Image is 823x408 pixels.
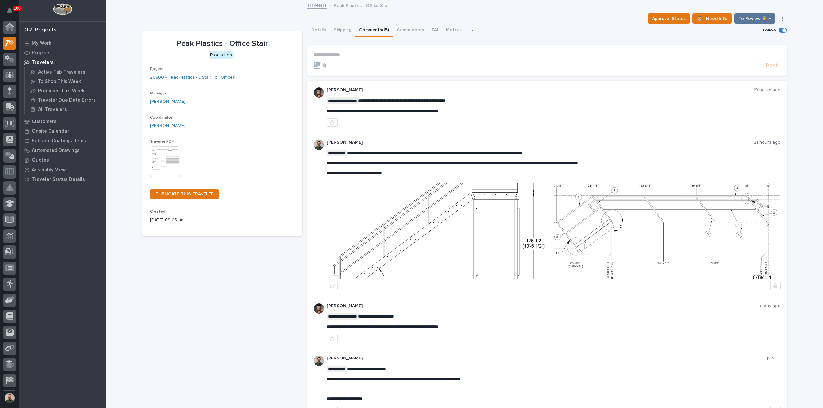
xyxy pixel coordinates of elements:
button: Post [763,62,781,69]
a: Travelers [19,58,106,67]
span: To Review 👨‍🏭 → [738,15,771,22]
p: Peak Plastics - Office Stair [334,2,390,9]
a: Onsite Calendar [19,126,106,136]
p: Customers [32,119,57,125]
span: Created [150,210,165,214]
span: ⏳ I Need Info [697,15,728,22]
p: 21 hours ago [754,140,781,145]
a: All Travelers [25,105,106,114]
a: To Shop This Week [25,77,106,86]
a: DUPLICATE THIS TRAVELER [150,189,219,199]
button: like this post [327,118,338,127]
button: Delete post [770,282,781,290]
p: a day ago [760,303,781,309]
div: Notifications100 [8,8,16,18]
p: Assembly View [32,167,66,173]
p: Traveler Due Date Errors [38,97,96,103]
a: [PERSON_NAME] [150,98,185,105]
p: Travelers [32,60,54,66]
button: like this post [327,282,338,290]
a: My Work [19,38,106,48]
button: Shipping [330,24,355,37]
a: 26800 - Peak Plastics - L Stair For Offices [150,74,235,81]
span: Coordinator [150,116,172,120]
button: Components [393,24,428,37]
img: AATXAJw4slNr5ea0WduZQVIpKGhdapBAGQ9xVsOeEvl5=s96-c [314,140,324,150]
span: Approval Status [652,15,686,22]
span: Project [150,67,164,71]
p: 100 [14,6,21,11]
button: Comments (15) [355,24,393,37]
p: [PERSON_NAME] [327,140,754,145]
img: ROij9lOReuV7WqYxWfnW [314,303,324,314]
p: Projects [32,50,50,56]
span: Manager [150,92,166,95]
p: Traveler Status Details [32,177,85,182]
button: Notifications [3,4,16,17]
p: Onsite Calendar [32,129,69,134]
a: [PERSON_NAME] [150,122,185,129]
button: ⏳ I Need Info [692,13,732,24]
p: Active Fab Travelers [38,69,85,75]
a: Projects [19,48,106,58]
p: My Work [32,40,51,46]
span: Traveler PDF [150,140,174,144]
a: Travelers [307,1,327,9]
p: All Travelers [38,107,67,112]
button: Approval Status [648,13,690,24]
a: Assembly View [19,165,106,174]
img: AATXAJw4slNr5ea0WduZQVIpKGhdapBAGQ9xVsOeEvl5=s96-c [314,356,324,366]
div: Production [209,51,233,59]
p: 19 hours ago [754,87,781,93]
a: Automated Drawings [19,146,106,155]
a: Active Fab Travelers [25,67,106,76]
p: [DATE] [767,356,781,361]
button: Details [307,24,330,37]
a: Produced This Week [25,86,106,95]
p: Quotes [32,157,49,163]
button: FAI [428,24,442,37]
button: Metrics [442,24,466,37]
button: To Review 👨‍🏭 → [734,13,775,24]
a: Quotes [19,155,106,165]
img: Workspace Logo [53,3,72,15]
span: DUPLICATE THIS TRAVELER [155,192,214,196]
p: Peak Plastics - Office Stair [150,39,294,49]
p: [PERSON_NAME] [327,356,767,361]
p: [DATE] 09:05 am [150,217,294,224]
p: [PERSON_NAME] [327,303,760,309]
p: To Shop This Week [38,79,81,84]
button: like this post [327,334,338,342]
span: Post [766,62,778,69]
img: ROij9lOReuV7WqYxWfnW [314,87,324,98]
a: Customers [19,117,106,126]
p: [PERSON_NAME] [327,87,754,93]
div: 02. Projects [24,27,57,34]
a: Traveler Due Date Errors [25,95,106,104]
p: Produced This Week [38,88,85,94]
a: Fab and Coatings Items [19,136,106,146]
p: Follow [763,28,776,33]
button: users-avatar [3,391,16,405]
p: Fab and Coatings Items [32,138,86,144]
a: Traveler Status Details [19,174,106,184]
p: Automated Drawings [32,148,80,154]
